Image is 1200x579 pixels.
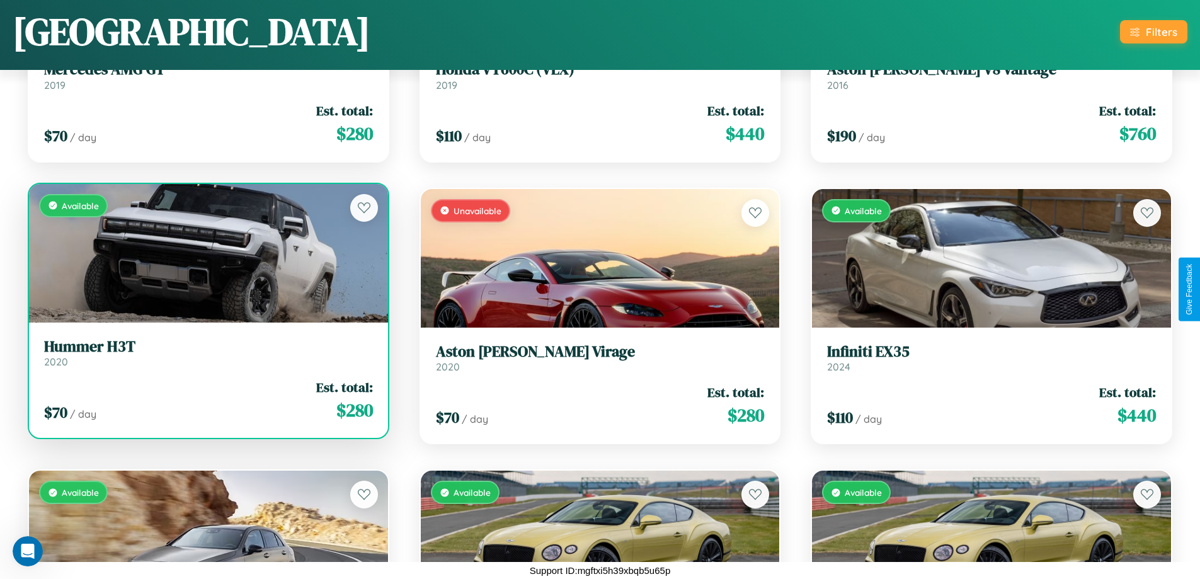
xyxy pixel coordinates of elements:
span: 2024 [827,360,850,373]
a: Infiniti EX352024 [827,343,1156,374]
h3: Aston [PERSON_NAME] V8 Vantage [827,60,1156,79]
span: Available [845,205,882,216]
span: / day [859,131,885,144]
h3: Infiniti EX35 [827,343,1156,361]
a: Honda VT600C (VLX)2019 [436,60,765,91]
iframe: Intercom live chat [13,536,43,566]
span: Est. total: [707,383,764,401]
span: Available [454,487,491,498]
a: Mercedes AMG GT2019 [44,60,373,91]
span: 2016 [827,79,849,91]
span: Est. total: [1099,383,1156,401]
span: Est. total: [707,101,764,120]
span: / day [70,131,96,144]
span: Est. total: [316,101,373,120]
div: Give Feedback [1185,264,1194,315]
span: $ 70 [436,407,459,428]
h3: Aston [PERSON_NAME] Virage [436,343,765,361]
span: $ 280 [336,121,373,146]
span: Available [62,487,99,498]
button: Filters [1120,20,1187,43]
a: Aston [PERSON_NAME] V8 Vantage2016 [827,60,1156,91]
h3: Mercedes AMG GT [44,60,373,79]
span: / day [464,131,491,144]
span: / day [855,413,882,425]
span: / day [70,408,96,420]
span: $ 110 [436,125,462,146]
span: 2019 [44,79,66,91]
span: / day [462,413,488,425]
span: Available [62,200,99,211]
span: $ 190 [827,125,856,146]
p: Support ID: mgftxi5h39xbqb5u65p [530,562,671,579]
a: Aston [PERSON_NAME] Virage2020 [436,343,765,374]
span: Est. total: [1099,101,1156,120]
span: $ 280 [728,403,764,428]
span: $ 760 [1119,121,1156,146]
span: Unavailable [454,205,501,216]
span: 2020 [44,355,68,368]
span: $ 440 [1117,403,1156,428]
span: $ 110 [827,407,853,428]
h1: [GEOGRAPHIC_DATA] [13,6,370,57]
span: $ 70 [44,125,67,146]
span: 2020 [436,360,460,373]
div: Filters [1146,25,1177,38]
span: $ 440 [726,121,764,146]
h3: Hummer H3T [44,338,373,356]
span: 2019 [436,79,457,91]
span: $ 70 [44,402,67,423]
span: $ 280 [336,398,373,423]
span: Available [845,487,882,498]
span: Est. total: [316,378,373,396]
a: Hummer H3T2020 [44,338,373,369]
h3: Honda VT600C (VLX) [436,60,765,79]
